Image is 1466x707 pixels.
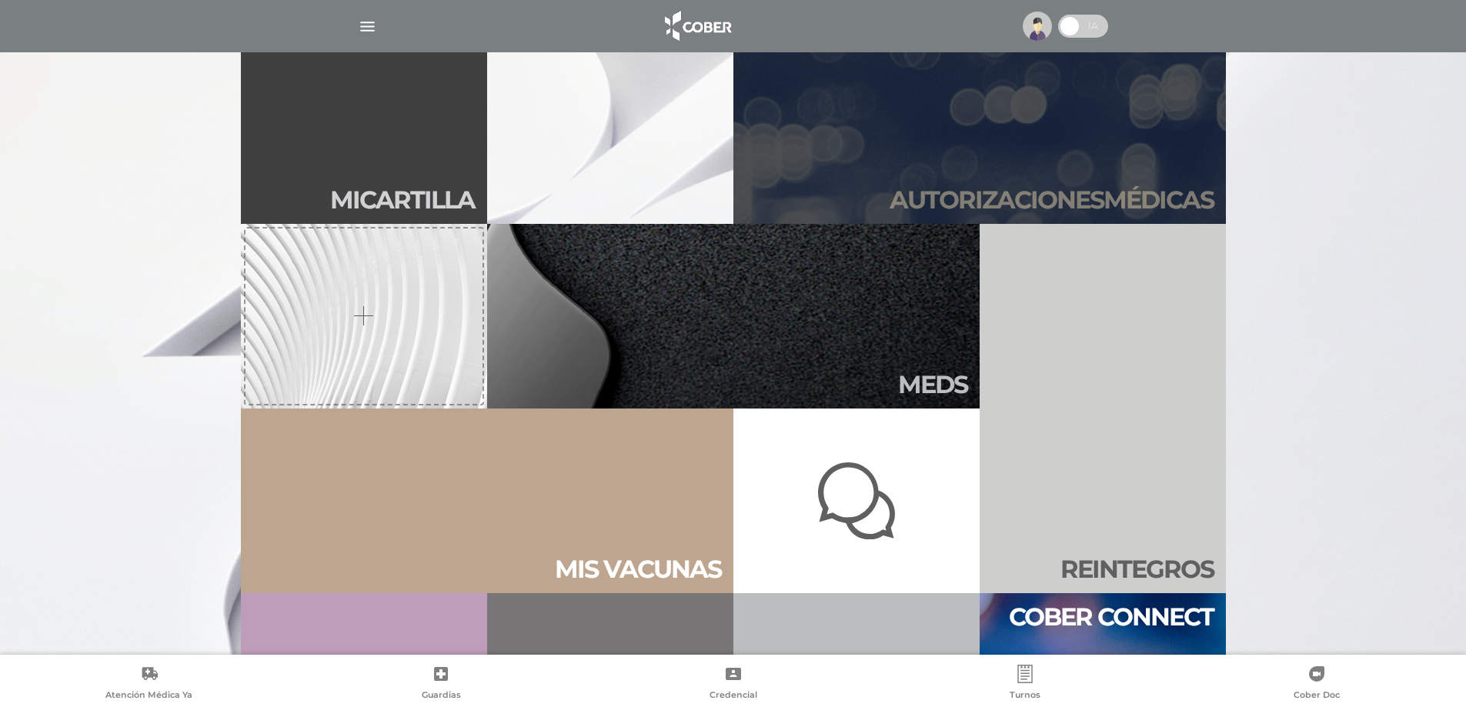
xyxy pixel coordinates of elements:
[422,689,461,703] span: Guardias
[980,224,1226,593] a: Reintegros
[1171,665,1463,704] a: Cober Doc
[358,17,377,36] img: Cober_menu-lines-white.svg
[879,665,1170,704] a: Turnos
[656,8,737,45] img: logo_cober_home-white.png
[241,409,733,593] a: Mis vacunas
[587,665,879,704] a: Credencial
[105,689,192,703] span: Atención Médica Ya
[1294,689,1340,703] span: Cober Doc
[555,555,721,584] h2: Mis vacu nas
[330,185,475,215] h2: Mi car tilla
[710,689,757,703] span: Credencial
[898,370,967,399] h2: Meds
[1009,602,1214,632] h2: Cober connect
[241,39,487,224] a: Micartilla
[1010,689,1040,703] span: Turnos
[733,39,1226,224] a: Autorizacionesmédicas
[487,224,980,409] a: Meds
[1023,12,1052,41] img: profile-placeholder.svg
[295,665,586,704] a: Guardias
[890,185,1214,215] h2: Autori zaciones médicas
[1060,555,1214,584] h2: Rein te gros
[3,665,295,704] a: Atención Médica Ya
